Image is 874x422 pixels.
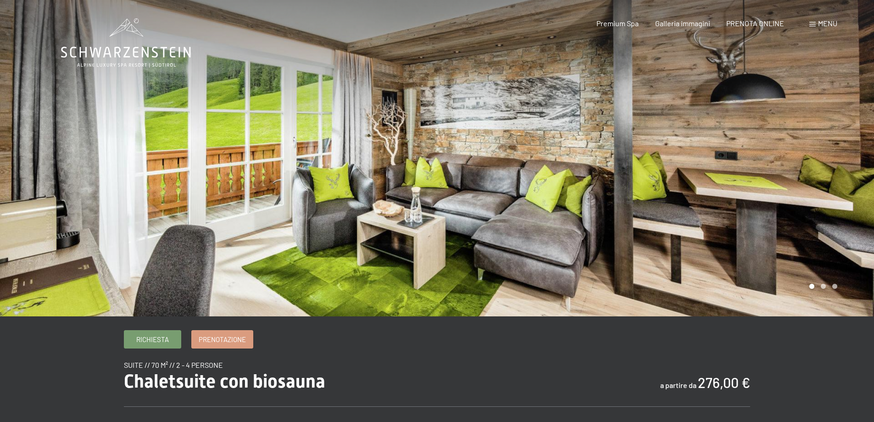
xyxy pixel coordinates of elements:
[660,381,696,389] span: a partire da
[596,19,639,28] a: Premium Spa
[136,335,169,344] span: Richiesta
[124,331,181,348] a: Richiesta
[124,371,325,392] span: Chaletsuite con biosauna
[698,374,750,391] b: 276,00 €
[124,360,223,369] span: suite // 70 m² // 2 - 4 persone
[199,335,246,344] span: Prenotazione
[655,19,710,28] a: Galleria immagini
[192,331,253,348] a: Prenotazione
[726,19,784,28] a: PRENOTA ONLINE
[818,19,837,28] span: Menu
